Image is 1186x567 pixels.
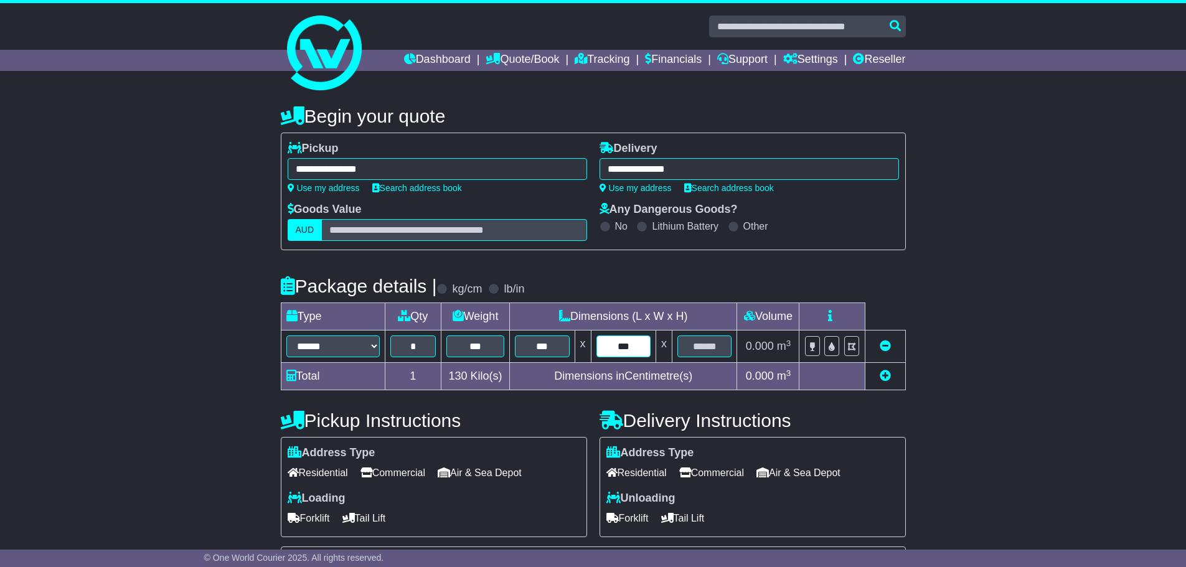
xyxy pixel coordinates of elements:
label: Any Dangerous Goods? [600,203,738,217]
a: Search address book [372,183,462,193]
label: kg/cm [452,283,482,296]
td: Qty [385,303,441,330]
h4: Pickup Instructions [281,410,587,431]
span: Residential [606,463,667,482]
a: Add new item [880,370,891,382]
span: Tail Lift [342,508,386,528]
a: Financials [645,50,702,71]
td: Type [281,303,385,330]
a: Quote/Book [486,50,559,71]
label: Unloading [606,492,675,505]
h4: Package details | [281,276,437,296]
label: No [615,220,628,232]
span: Forklift [606,508,649,528]
td: Dimensions in Centimetre(s) [510,363,737,390]
label: Lithium Battery [652,220,718,232]
sup: 3 [786,368,791,378]
label: Address Type [288,446,375,460]
h4: Begin your quote [281,106,906,126]
td: Dimensions (L x W x H) [510,303,737,330]
a: Remove this item [880,340,891,352]
label: Goods Value [288,203,362,217]
td: Total [281,363,385,390]
td: Weight [441,303,510,330]
a: Dashboard [404,50,471,71]
span: Residential [288,463,348,482]
a: Use my address [600,183,672,193]
a: Use my address [288,183,360,193]
label: AUD [288,219,322,241]
span: © One World Courier 2025. All rights reserved. [204,553,384,563]
span: Air & Sea Depot [438,463,522,482]
span: m [777,370,791,382]
td: Volume [737,303,799,330]
a: Tracking [575,50,629,71]
span: 0.000 [746,370,774,382]
td: x [656,330,672,363]
td: x [575,330,591,363]
a: Reseller [853,50,905,71]
span: 0.000 [746,340,774,352]
td: Kilo(s) [441,363,510,390]
label: Pickup [288,142,339,156]
span: Commercial [360,463,425,482]
label: lb/in [504,283,524,296]
span: Air & Sea Depot [756,463,840,482]
span: Forklift [288,508,330,528]
span: Tail Lift [661,508,705,528]
td: 1 [385,363,441,390]
span: 130 [449,370,468,382]
a: Search address book [684,183,774,193]
sup: 3 [786,339,791,348]
label: Address Type [606,446,694,460]
label: Other [743,220,768,232]
span: m [777,340,791,352]
label: Loading [288,492,346,505]
label: Delivery [600,142,657,156]
h4: Delivery Instructions [600,410,906,431]
span: Commercial [679,463,744,482]
a: Support [717,50,768,71]
a: Settings [783,50,838,71]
